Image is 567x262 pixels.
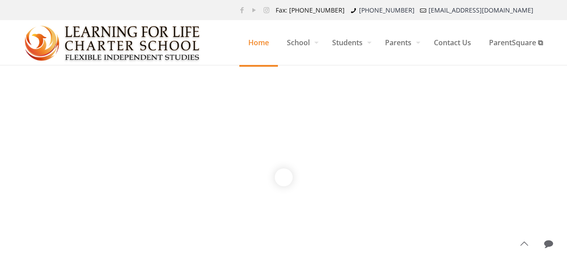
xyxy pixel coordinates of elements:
[239,29,278,56] span: Home
[25,20,201,65] a: Learning for Life Charter School
[25,21,201,65] img: Home
[349,6,358,14] i: phone
[428,6,533,14] a: [EMAIL_ADDRESS][DOMAIN_NAME]
[376,29,425,56] span: Parents
[239,20,278,65] a: Home
[480,20,552,65] a: ParentSquare ⧉
[359,6,415,14] a: [PHONE_NUMBER]
[425,20,480,65] a: Contact Us
[323,20,376,65] a: Students
[262,5,271,14] a: Instagram icon
[515,234,533,253] a: Back to top icon
[323,29,376,56] span: Students
[425,29,480,56] span: Contact Us
[238,5,247,14] a: Facebook icon
[376,20,425,65] a: Parents
[480,29,552,56] span: ParentSquare ⧉
[278,20,323,65] a: School
[419,6,428,14] i: mail
[250,5,259,14] a: YouTube icon
[278,29,323,56] span: School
